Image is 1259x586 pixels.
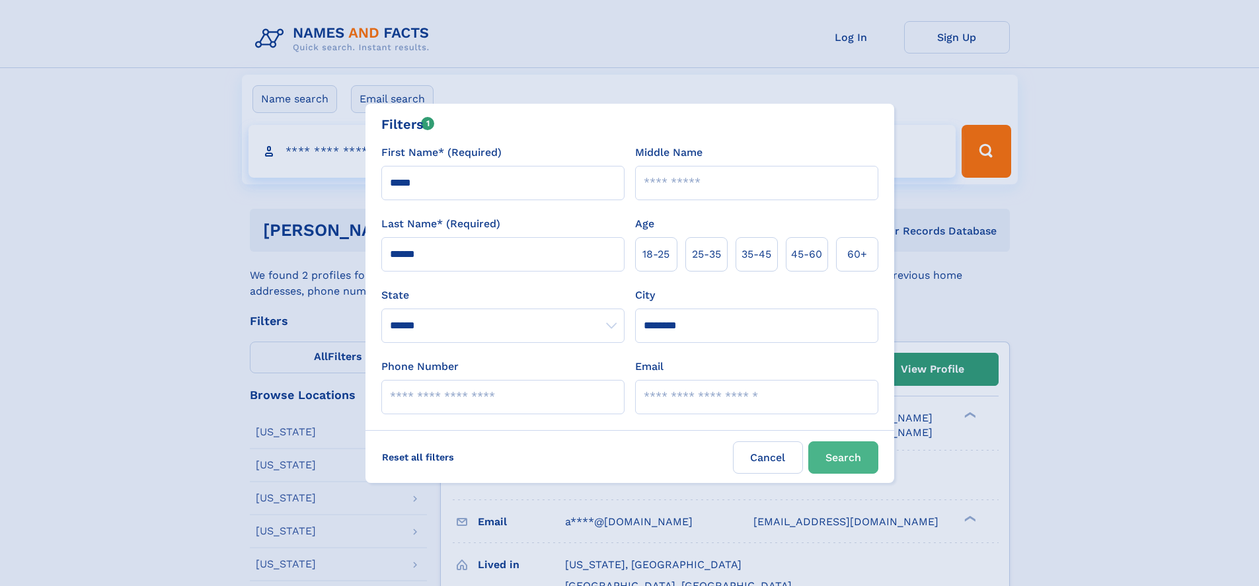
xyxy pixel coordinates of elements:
[635,216,654,232] label: Age
[635,287,655,303] label: City
[692,246,721,262] span: 25‑35
[742,246,771,262] span: 35‑45
[373,441,463,473] label: Reset all filters
[791,246,822,262] span: 45‑60
[733,441,803,474] label: Cancel
[635,145,703,161] label: Middle Name
[808,441,878,474] button: Search
[381,216,500,232] label: Last Name* (Required)
[381,114,435,134] div: Filters
[847,246,867,262] span: 60+
[635,359,664,375] label: Email
[381,287,625,303] label: State
[381,145,502,161] label: First Name* (Required)
[381,359,459,375] label: Phone Number
[642,246,669,262] span: 18‑25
